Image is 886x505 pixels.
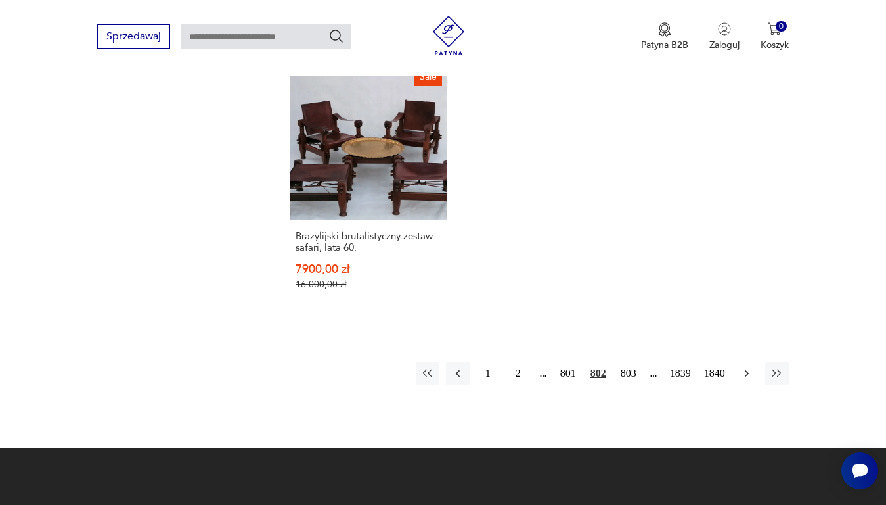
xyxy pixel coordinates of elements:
[587,362,610,385] button: 802
[429,16,468,55] img: Patyna - sklep z meblami i dekoracjami vintage
[476,362,500,385] button: 1
[290,62,447,316] a: SaleBrazylijski brutalistyczny zestaw safari, lata 60.Brazylijski brutalistyczny zestaw safari, l...
[761,39,789,51] p: Koszyk
[776,21,787,32] div: 0
[718,22,731,36] img: Ikonka użytkownika
[328,28,344,44] button: Szukaj
[641,22,688,51] button: Patyna B2B
[97,33,170,42] a: Sprzedawaj
[641,22,688,51] a: Ikona medaluPatyna B2B
[701,362,728,385] button: 1840
[506,362,530,385] button: 2
[296,231,441,253] h3: Brazylijski brutalistyczny zestaw safari, lata 60.
[768,22,781,36] img: Ikona koszyka
[709,39,740,51] p: Zaloguj
[296,279,441,290] p: 16 000,00 zł
[97,24,170,49] button: Sprzedawaj
[641,39,688,51] p: Patyna B2B
[556,362,580,385] button: 801
[296,264,441,275] p: 7900,00 zł
[617,362,640,385] button: 803
[841,452,878,489] iframe: Smartsupp widget button
[709,22,740,51] button: Zaloguj
[658,22,671,37] img: Ikona medalu
[761,22,789,51] button: 0Koszyk
[667,362,694,385] button: 1839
